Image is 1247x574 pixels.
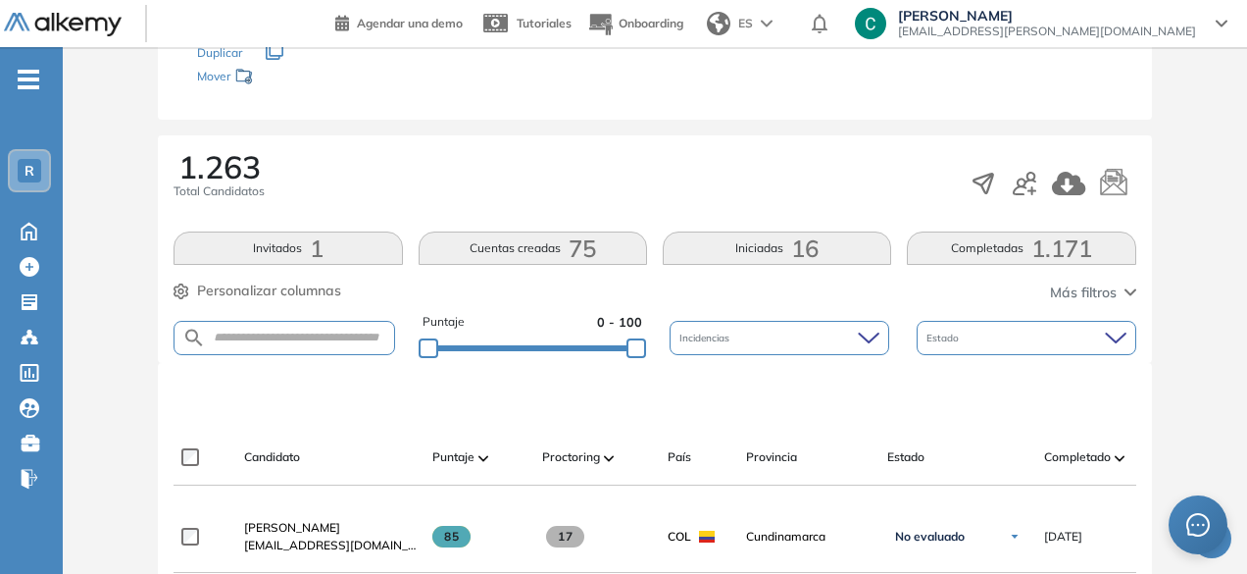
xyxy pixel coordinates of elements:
[604,455,614,461] img: [missing "en.ARROW_ALT" translation]
[917,321,1136,355] div: Estado
[926,331,963,345] span: Estado
[174,232,402,265] button: Invitados1
[1044,528,1082,546] span: [DATE]
[432,526,471,548] span: 85
[244,520,340,535] span: [PERSON_NAME]
[761,20,773,27] img: arrow
[887,448,924,466] span: Estado
[517,16,572,30] span: Tutoriales
[419,232,647,265] button: Cuentas creadas75
[679,331,733,345] span: Incidencias
[197,281,341,301] span: Personalizar columnas
[746,528,872,546] span: Cundinamarca
[707,12,730,35] img: world
[18,78,39,81] i: -
[1050,283,1136,303] button: Más filtros
[197,45,242,60] span: Duplicar
[670,321,889,355] div: Incidencias
[4,13,122,37] img: Logo
[668,448,691,466] span: País
[546,526,584,548] span: 17
[898,24,1196,39] span: [EMAIL_ADDRESS][PERSON_NAME][DOMAIN_NAME]
[1044,448,1111,466] span: Completado
[244,448,300,466] span: Candidato
[182,326,206,350] img: SEARCH_ALT
[738,15,753,32] span: ES
[197,60,393,96] div: Mover
[244,537,417,554] span: [EMAIL_ADDRESS][DOMAIN_NAME]
[699,531,715,543] img: COL
[432,448,474,466] span: Puntaje
[357,16,463,30] span: Agendar una demo
[174,183,265,200] span: Total Candidatos
[619,16,683,30] span: Onboarding
[668,528,691,546] span: COL
[907,232,1135,265] button: Completadas1.171
[746,448,797,466] span: Provincia
[478,455,488,461] img: [missing "en.ARROW_ALT" translation]
[1050,283,1117,303] span: Más filtros
[335,10,463,33] a: Agendar una demo
[587,3,683,45] button: Onboarding
[1115,455,1124,461] img: [missing "en.ARROW_ALT" translation]
[423,313,465,332] span: Puntaje
[244,519,417,537] a: [PERSON_NAME]
[1186,513,1210,537] span: message
[25,163,34,179] span: R
[898,8,1196,24] span: [PERSON_NAME]
[1009,531,1021,543] img: Ícono de flecha
[663,232,891,265] button: Iniciadas16
[895,529,965,545] span: No evaluado
[597,313,642,332] span: 0 - 100
[542,448,600,466] span: Proctoring
[178,151,261,183] span: 1.263
[174,281,341,301] button: Personalizar columnas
